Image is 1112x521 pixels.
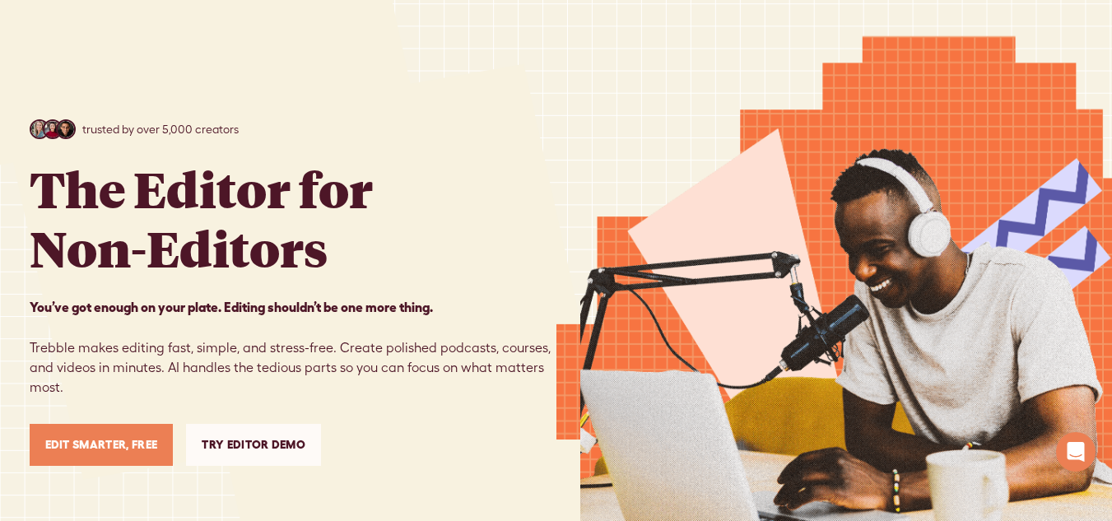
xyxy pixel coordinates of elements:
strong: You’ve got enough on your plate. Editing shouldn’t be one more thing. ‍ [30,300,433,314]
a: Try Editor Demo [186,424,321,466]
h1: The Editor for Non-Editors [30,159,373,277]
p: Trebble makes editing fast, simple, and stress-free. Create polished podcasts, courses, and video... [30,297,556,398]
div: Open Intercom Messenger [1056,432,1096,472]
p: trusted by over 5,000 creators [82,121,239,138]
a: Edit Smarter, Free [30,424,174,466]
